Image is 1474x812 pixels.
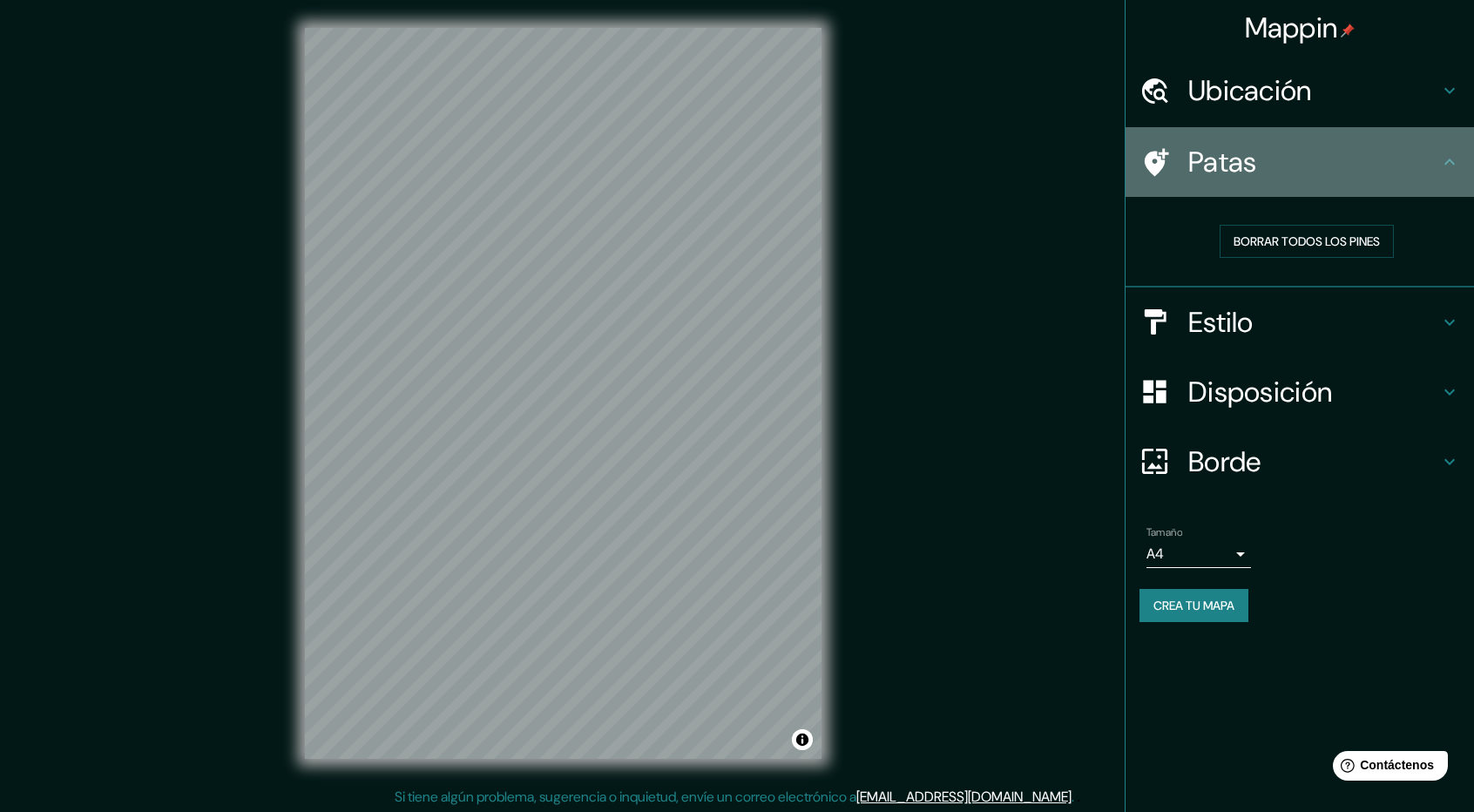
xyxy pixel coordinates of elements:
[1146,545,1164,563] font: A4
[1074,787,1077,806] font: .
[1126,288,1474,357] div: Estilo
[1153,598,1234,613] font: Crea tu mapa
[1188,304,1254,341] font: Estilo
[1188,72,1312,109] font: Ubicación
[1126,357,1474,427] div: Disposición
[856,788,1072,806] a: [EMAIL_ADDRESS][DOMAIN_NAME]
[1146,540,1251,568] div: A4
[1146,525,1182,539] font: Tamaño
[1188,374,1332,410] font: Disposición
[1220,225,1394,258] button: Borrar todos los pines
[1126,127,1474,197] div: Patas
[395,788,856,806] font: Si tiene algún problema, sugerencia o inquietud, envíe un correo electrónico a
[1139,589,1248,622] button: Crea tu mapa
[1245,10,1338,46] font: Mappin
[1319,744,1455,793] iframe: Lanzador de widgets de ayuda
[1188,144,1257,180] font: Patas
[1234,233,1380,249] font: Borrar todos los pines
[792,729,813,750] button: Activar o desactivar atribución
[1072,788,1074,806] font: .
[1188,443,1261,480] font: Borde
[1126,56,1474,125] div: Ubicación
[1341,24,1355,37] img: pin-icon.png
[305,28,822,759] canvas: Mapa
[1126,427,1474,497] div: Borde
[1077,787,1080,806] font: .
